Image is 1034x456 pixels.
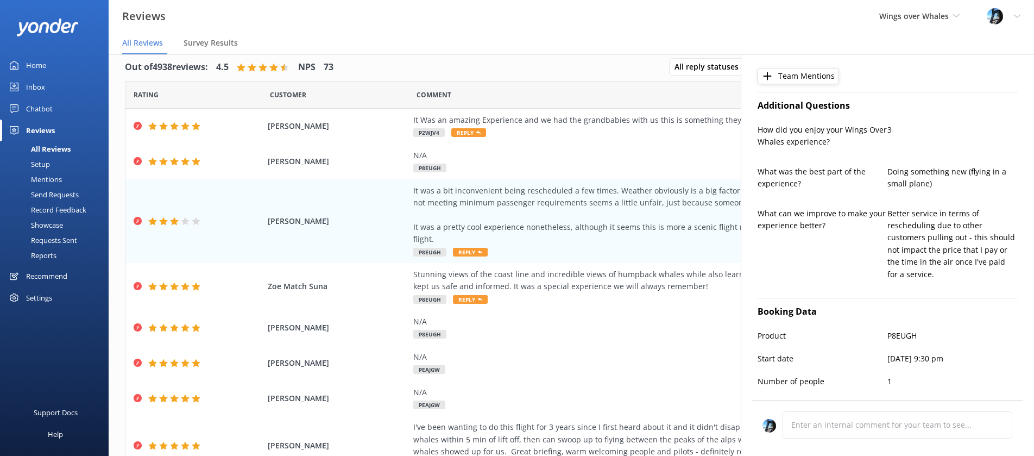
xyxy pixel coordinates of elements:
button: Team Mentions [758,68,839,84]
p: What can we improve to make your experience better? [758,208,888,232]
div: Requests Sent [7,233,77,248]
span: [PERSON_NAME] [268,215,407,227]
div: Showcase [7,217,63,233]
span: P8EUGH [413,330,446,339]
div: Reports [7,248,56,263]
a: All Reviews [7,141,109,157]
span: PEAJGW [413,401,445,409]
p: Better service in terms of rescheduling due to other customers pulling out - this should not impa... [888,208,1018,280]
div: Stunning views of the coast line and incredible views of humpback whales while also learning a bi... [413,268,907,293]
h4: Booking Data [758,305,1018,319]
a: Showcase [7,217,109,233]
img: yonder-white-logo.png [16,18,79,36]
span: Date [270,90,306,100]
span: [PERSON_NAME] [268,357,407,369]
p: [DATE] 9:30 am [888,399,1018,411]
h4: Additional Questions [758,99,1018,113]
span: Zoe Match Suna [268,280,407,292]
p: Product [758,330,888,342]
h4: 73 [324,60,333,74]
span: PEAJGW [413,365,445,374]
a: Send Requests [7,187,109,202]
span: Reply [453,248,488,257]
p: [DATE] 9:30 pm [888,353,1018,365]
span: Reply [451,128,486,137]
span: P8EUGH [413,248,446,257]
span: Date [134,90,159,100]
p: 3 [888,124,1018,136]
div: All Reviews [7,141,71,157]
h4: 4.5 [216,60,229,74]
div: Recommend [26,265,67,287]
a: Requests Sent [7,233,109,248]
h4: NPS [298,60,316,74]
span: Question [417,90,451,100]
p: 1 [888,376,1018,388]
p: Number of people [758,376,888,388]
p: Check in Date [758,399,888,411]
div: Home [26,54,46,76]
p: P8EUGH [888,330,1018,342]
div: Inbox [26,76,45,98]
p: How did you enjoy your Wings Over Whales experience? [758,124,888,148]
span: [PERSON_NAME] [268,322,407,334]
span: [PERSON_NAME] [268,392,407,404]
div: Mentions [7,172,62,187]
span: All Reviews [122,38,163,48]
span: [PERSON_NAME] [268,120,407,132]
p: Start date [758,353,888,365]
p: What was the best part of the experience? [758,166,888,190]
div: Reviews [26,120,55,141]
span: Survey Results [184,38,238,48]
p: Doing something new (flying in a small plane) [888,166,1018,190]
span: [PERSON_NAME] [268,155,407,167]
a: Mentions [7,172,109,187]
div: Settings [26,287,52,309]
div: It was a bit inconvenient being rescheduled a few times. Weather obviously is a big factor but be... [413,185,907,246]
span: P2WJV4 [413,128,445,137]
div: Chatbot [26,98,53,120]
div: N/A [413,351,907,363]
a: Setup [7,157,109,172]
span: P8EUGH [413,164,446,172]
span: Wings over Whales [879,11,949,21]
div: N/A [413,386,907,398]
a: Reports [7,248,109,263]
div: Support Docs [34,402,78,423]
img: 145-1635463833.jpg [762,419,776,433]
span: P8EUGH [413,295,446,304]
div: It Was an amazing Experience and we had the grandbabies with us this is something they will never... [413,114,907,126]
span: Reply [453,295,488,304]
a: Record Feedback [7,202,109,217]
span: All reply statuses [674,61,745,73]
div: N/A [413,149,907,161]
div: N/A [413,316,907,328]
img: 145-1635463833.jpg [987,8,1003,24]
span: [PERSON_NAME] [268,440,407,452]
div: Help [48,423,63,445]
h3: Reviews [122,8,166,25]
h4: Out of 4938 reviews: [125,60,208,74]
div: Send Requests [7,187,79,202]
div: Record Feedback [7,202,86,217]
div: Setup [7,157,50,172]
